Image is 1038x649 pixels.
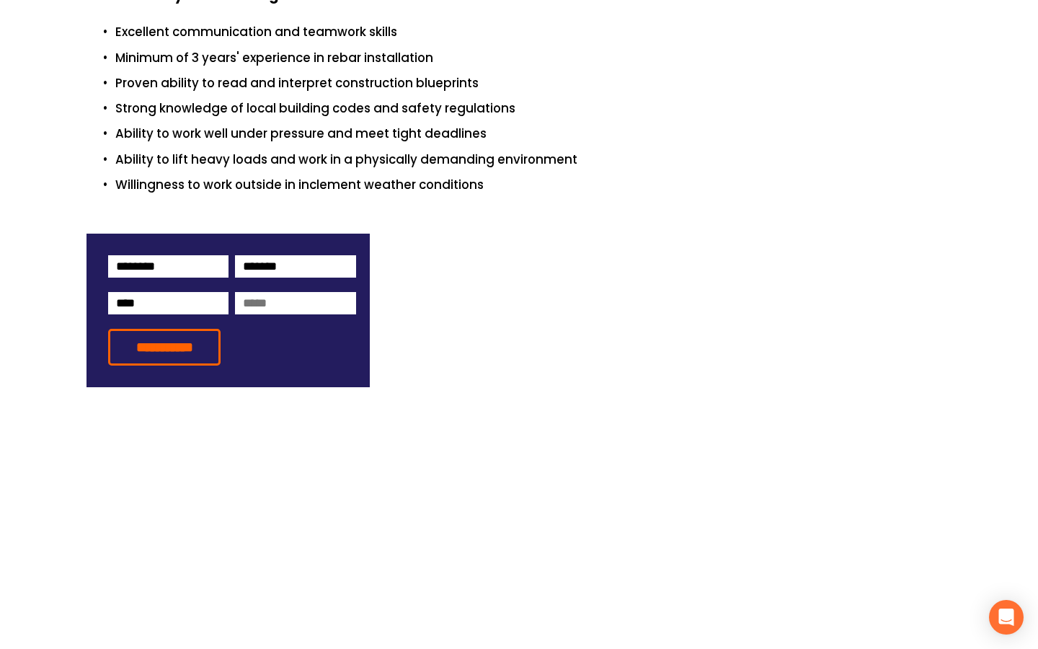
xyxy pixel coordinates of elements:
[115,124,951,144] p: Ability to work well under pressure and meet tight deadlines
[115,175,951,195] p: Willingness to work outside in inclement weather conditions
[115,99,951,118] p: Strong knowledge of local building codes and safety regulations
[115,22,951,42] p: Excellent communication and teamwork skills
[989,600,1024,635] div: Open Intercom Messenger
[115,150,951,169] p: Ability to lift heavy loads and work in a physically demanding environment
[115,74,951,93] p: Proven ability to read and interpret construction blueprints
[115,48,951,68] p: Minimum of 3 years' experience in rebar installation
